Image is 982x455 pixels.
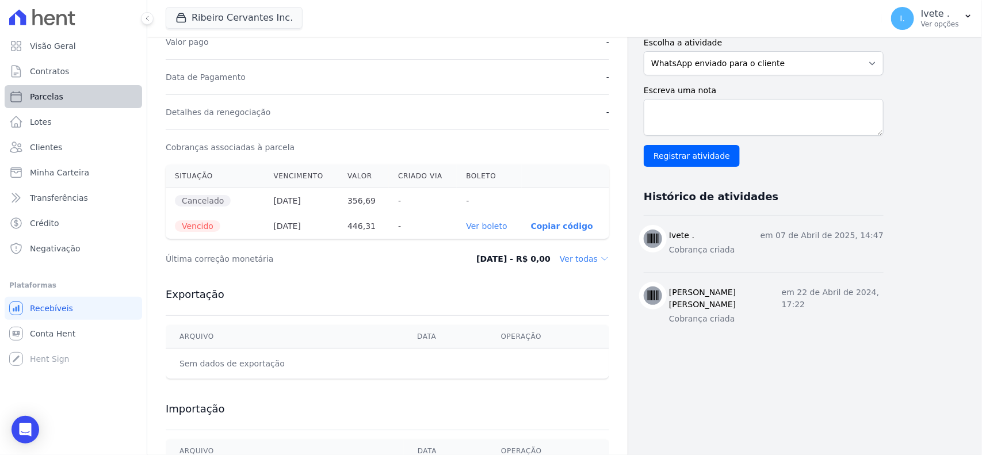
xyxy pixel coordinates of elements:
[882,2,982,35] button: I. Ivete . Ver opções
[669,230,694,242] h3: Ivete .
[487,325,609,349] th: Operação
[5,110,142,133] a: Lotes
[531,221,593,231] button: Copiar código
[166,349,403,379] td: Sem dados de exportação
[5,212,142,235] a: Crédito
[175,220,220,232] span: Vencido
[466,221,507,231] a: Ver boleto
[5,297,142,320] a: Recebíveis
[606,71,609,83] dd: -
[644,37,884,49] label: Escolha a atividade
[30,303,73,314] span: Recebíveis
[5,186,142,209] a: Transferências
[669,313,884,325] p: Cobrança criada
[476,253,551,265] dd: [DATE] - R$ 0,00
[9,278,137,292] div: Plataformas
[669,244,884,256] p: Cobrança criada
[389,188,457,214] th: -
[338,165,389,188] th: Valor
[30,116,52,128] span: Lotes
[166,142,295,153] dt: Cobranças associadas à parcela
[166,253,428,265] dt: Última correção monetária
[166,402,609,416] h3: Importação
[921,20,959,29] p: Ver opções
[30,328,75,339] span: Conta Hent
[761,230,884,242] p: em 07 de Abril de 2025, 14:47
[166,71,246,83] dt: Data de Pagamento
[166,106,271,118] dt: Detalhes da renegociação
[30,91,63,102] span: Parcelas
[338,188,389,214] th: 356,69
[5,136,142,159] a: Clientes
[166,325,403,349] th: Arquivo
[5,161,142,184] a: Minha Carteira
[166,7,303,29] button: Ribeiro Cervantes Inc.
[5,35,142,58] a: Visão Geral
[265,188,339,214] th: [DATE]
[30,167,89,178] span: Minha Carteira
[30,217,59,229] span: Crédito
[166,288,609,301] h3: Exportação
[644,190,778,204] h3: Histórico de atividades
[30,243,81,254] span: Negativação
[644,85,884,97] label: Escreva uma nota
[782,286,884,311] p: em 22 de Abril de 2024, 17:22
[30,192,88,204] span: Transferências
[175,195,231,207] span: Cancelado
[669,286,782,311] h3: [PERSON_NAME] [PERSON_NAME]
[30,66,69,77] span: Contratos
[457,188,521,214] th: -
[457,165,521,188] th: Boleto
[338,213,389,239] th: 446,31
[30,40,76,52] span: Visão Geral
[900,14,905,22] span: I.
[606,106,609,118] dd: -
[265,165,339,188] th: Vencimento
[403,325,487,349] th: Data
[166,36,209,48] dt: Valor pago
[166,165,265,188] th: Situação
[389,213,457,239] th: -
[560,253,609,265] dd: Ver todas
[644,145,740,167] input: Registrar atividade
[5,85,142,108] a: Parcelas
[921,8,959,20] p: Ivete .
[5,237,142,260] a: Negativação
[265,213,339,239] th: [DATE]
[30,142,62,153] span: Clientes
[389,165,457,188] th: Criado via
[5,322,142,345] a: Conta Hent
[12,416,39,443] div: Open Intercom Messenger
[606,36,609,48] dd: -
[5,60,142,83] a: Contratos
